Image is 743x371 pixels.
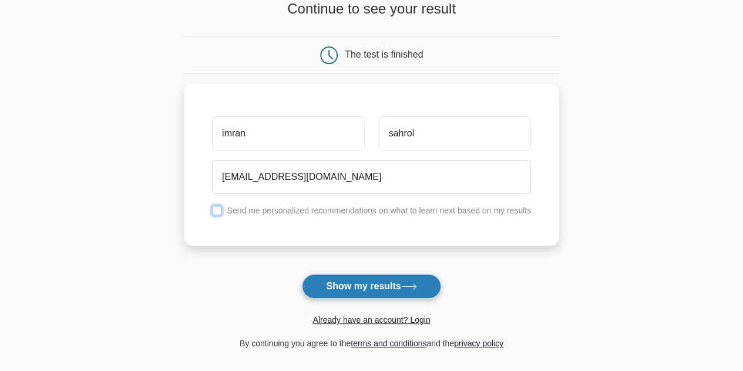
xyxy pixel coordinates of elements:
input: First name [212,116,364,151]
a: terms and conditions [351,339,426,348]
div: By continuing you agree to the and the [177,336,566,350]
button: Show my results [302,274,441,299]
a: Already have an account? Login [312,315,430,325]
input: Last name [379,116,531,151]
div: The test is finished [345,49,423,59]
a: privacy policy [454,339,503,348]
label: Send me personalized recommendations on what to learn next based on my results [227,206,531,215]
input: Email [212,160,531,194]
